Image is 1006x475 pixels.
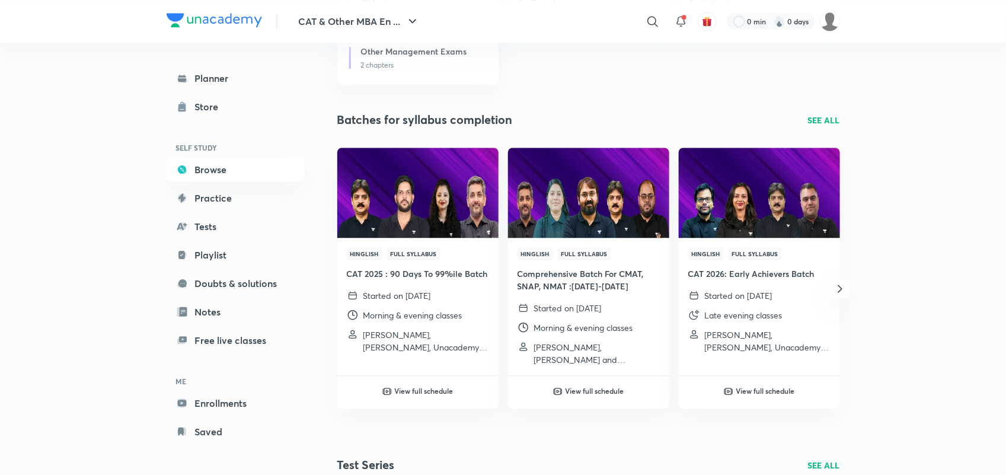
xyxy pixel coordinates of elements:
[337,456,395,474] h2: Test Series
[565,385,624,396] h6: View full schedule
[705,329,831,353] p: Lokesh Agarwal, Amiya Kumar, Unacademy CAT & Other MBA Entrance Tests and 1 more
[167,300,304,324] a: Notes
[292,9,427,33] button: CAT & Other MBA En ...
[363,289,431,302] p: Started on [DATE]
[808,459,840,471] a: SEE ALL
[808,114,840,126] a: SEE ALL
[558,247,611,260] span: Full Syllabus
[702,16,713,27] img: avatar
[360,45,467,58] h6: Other Management Exams
[688,267,831,280] h4: CAT 2026: Early Achievers Batch
[337,148,499,363] a: ThumbnailHinglishFull SyllabusCAT 2025 : 90 Days To 99%ile BatchStarted on [DATE]Morning & evenin...
[534,341,660,366] p: Lokesh Agarwal, Deepika Awasthi and Ronakkumar Shah
[167,158,304,181] a: Browse
[518,267,660,292] h4: Comprehensive Batch For CMAT, SNAP, NMAT :[DATE]-[DATE]
[508,148,669,375] a: ThumbnailHinglishFull SyllabusComprehensive Batch For CMAT, SNAP, NMAT :[DATE]-[DATE]Started on [...
[736,385,794,396] h6: View full schedule
[167,138,304,158] h6: SELF STUDY
[679,148,840,363] a: ThumbnailHinglishFull SyllabusCAT 2026: Early Achievers BatchStarted on [DATE]Late evening classe...
[698,12,717,31] button: avatar
[167,272,304,295] a: Doubts & solutions
[167,215,304,238] a: Tests
[729,247,782,260] span: Full Syllabus
[363,309,462,321] p: Morning & evening classes
[820,11,840,31] img: Coolm
[167,420,304,444] a: Saved
[167,13,262,30] a: Company Logo
[337,111,513,129] h2: Batches for syllabus completion
[167,95,304,119] a: Store
[167,329,304,352] a: Free live classes
[705,309,783,321] p: Late evening classes
[394,385,453,396] h6: View full schedule
[363,329,489,353] p: Lokesh Agarwal, Ravi Kumar, Unacademy CAT & Other MBA Entrance Tests and 1 more
[534,302,602,314] p: Started on [DATE]
[167,13,262,27] img: Company Logo
[774,15,785,27] img: streak
[360,60,484,71] p: 2 chapters
[167,391,304,415] a: Enrollments
[382,387,392,396] img: play
[167,186,304,210] a: Practice
[167,243,304,267] a: Playlist
[167,371,304,391] h6: ME
[387,247,440,260] span: Full Syllabus
[506,146,670,238] img: Thumbnail
[167,66,304,90] a: Planner
[688,247,724,260] span: Hinglish
[347,247,382,260] span: Hinglish
[677,146,841,238] img: Thumbnail
[534,321,633,334] p: Morning & evening classes
[195,100,226,114] div: Store
[518,247,553,260] span: Hinglish
[724,387,733,396] img: play
[553,387,563,396] img: play
[705,289,772,302] p: Started on [DATE]
[336,146,500,238] img: Thumbnail
[347,267,489,280] h4: CAT 2025 : 90 Days To 99%ile Batch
